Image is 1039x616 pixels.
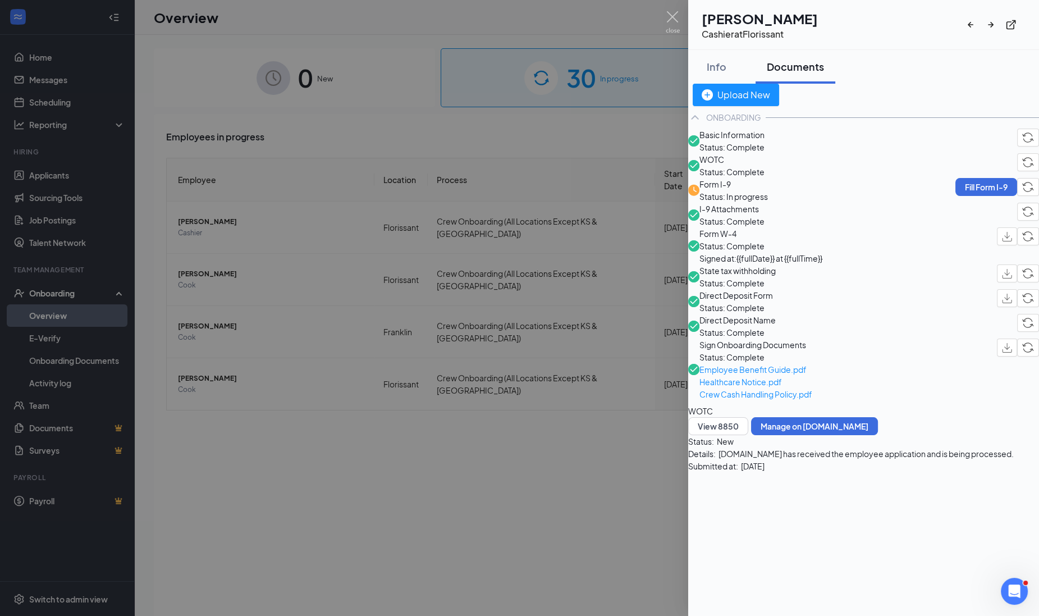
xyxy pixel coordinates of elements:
span: [DOMAIN_NAME] has received the employee application and is being processed. [718,448,1014,460]
div: Info [699,60,733,74]
div: Documents [767,60,824,74]
button: Fill Form I-9 [955,178,1017,196]
span: Signed at: {{fullDate}} at {{fullTime}} [699,252,822,264]
div: Cashier at Florissant [702,28,818,40]
span: Status: Complete [699,215,765,227]
span: Status: Complete [699,326,776,339]
span: WOTC [688,405,713,417]
span: Status: Complete [699,351,812,363]
span: WOTC [699,153,765,166]
svg: ArrowRight [985,19,996,30]
span: [DATE] [741,460,765,472]
span: Status: Complete [699,240,822,252]
iframe: Intercom live chat [1001,578,1028,605]
span: I-9 Attachments [699,203,765,215]
a: Crew Cash Handling Policy.pdf [699,388,812,400]
div: Upload New [702,88,770,102]
span: State tax withholding [699,264,776,277]
span: Status: Complete [699,141,765,153]
svg: ExternalLink [1005,19,1017,30]
span: Details: [688,448,716,460]
span: Status: Complete [699,277,776,289]
a: Employee Benefit Guide.pdf [699,363,812,376]
svg: ArrowLeftNew [965,19,976,30]
span: Direct Deposit Form [699,289,773,302]
button: View 8850 [688,417,748,435]
span: Form W-4 [699,227,822,240]
span: Direct Deposit Name [699,314,776,326]
span: Status: In progress [699,190,768,203]
h1: [PERSON_NAME] [702,9,818,28]
span: Sign Onboarding Documents [699,339,812,351]
div: ONBOARDING [706,112,761,123]
span: Basic Information [699,129,765,141]
button: Manage on [DOMAIN_NAME] [751,417,878,435]
span: Status: Complete [699,166,765,178]
span: Submitted at: [688,460,738,472]
button: Upload New [693,84,779,106]
span: New [717,435,734,448]
button: ExternalLink [1005,15,1026,35]
button: ArrowRight [985,15,1005,35]
svg: ChevronUp [688,111,702,124]
span: Form I-9 [699,178,768,190]
button: ArrowLeftNew [965,15,985,35]
span: Status: [688,435,714,448]
a: Healthcare Notice.pdf [699,376,812,388]
span: Status: Complete [699,302,773,314]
